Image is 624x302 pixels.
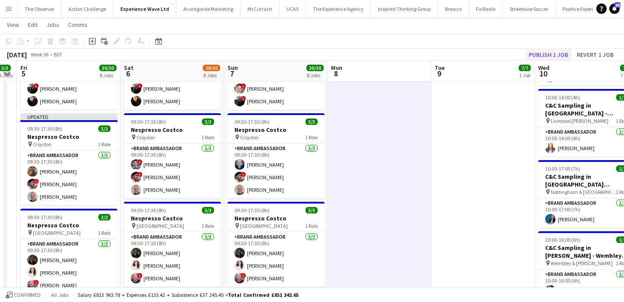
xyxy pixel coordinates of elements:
[20,113,117,120] div: Updated
[240,0,279,17] button: McCurrach
[124,64,133,72] span: Sat
[34,83,39,89] span: !
[27,125,62,132] span: 09:30-17:30 (8h)
[124,113,221,198] app-job-card: 09:30-17:30 (8h)3/3Nespresso Costco Croydon1 RoleBrand Ambassador3/309:30-17:30 (8h)![PERSON_NAME...
[99,65,117,71] span: 30/30
[307,72,323,79] div: 8 Jobs
[525,49,572,60] button: Publish 1 job
[203,72,220,79] div: 8 Jobs
[124,55,221,110] app-card-role: Brand Ambassador3/309:30-17:30 (8h)![PERSON_NAME]![PERSON_NAME][PERSON_NAME]
[519,72,530,79] div: 1 Job
[136,223,184,229] span: [GEOGRAPHIC_DATA]
[331,64,342,72] span: Mon
[227,113,325,198] app-job-card: 09:30-17:30 (8h)3/3Nespresso Costco Croydon1 RoleBrand Ambassador3/309:30-17:30 (8h)[PERSON_NAME]...
[227,214,325,222] h3: Nespresso Costco
[469,0,503,17] button: Fix Radio
[98,125,110,132] span: 3/3
[20,221,117,229] h3: Nespresso Costco
[433,69,445,79] span: 9
[241,172,246,177] span: !
[551,118,608,124] span: Liverpool [PERSON_NAME]
[124,144,221,198] app-card-role: Brand Ambassador3/309:30-17:30 (8h)![PERSON_NAME]![PERSON_NAME][PERSON_NAME]
[7,50,27,59] div: [DATE]
[240,134,259,141] span: Croydon
[124,202,221,287] div: 09:30-17:30 (8h)3/3Nespresso Costco [GEOGRAPHIC_DATA]1 RoleBrand Ambassador3/309:30-17:30 (8h)[PE...
[201,223,214,229] span: 1 Role
[609,3,620,14] a: 88
[137,172,143,177] span: !
[545,94,580,101] span: 10:00-14:00 (4h)
[78,292,299,298] div: Salary £813 963.78 + Expenses £133.42 + Subsistence £37 245.45 =
[124,214,221,222] h3: Nespresso Costco
[114,0,176,17] button: Experience Wave Ltd
[537,69,549,79] span: 10
[27,214,62,220] span: 09:30-17:30 (8h)
[202,118,214,125] span: 3/3
[20,113,117,205] app-job-card: Updated09:30-17:30 (8h)3/3Nespresso Costco Croydon1 RoleBrand Ambassador3/309:30-17:30 (8h)[PERSO...
[573,49,617,60] button: Revert 1 job
[34,280,39,285] span: !
[49,292,70,298] span: All jobs
[65,19,91,30] a: Comms
[14,292,41,298] span: Confirmed
[234,118,270,125] span: 09:30-17:30 (8h)
[46,21,59,29] span: Jobs
[28,21,38,29] span: Edit
[227,202,325,287] app-job-card: 09:30-17:30 (8h)3/3Nespresso Costco [GEOGRAPHIC_DATA]1 RoleBrand Ambassador3/309:30-17:30 (8h)[PE...
[124,126,221,134] h3: Nespresso Costco
[227,55,325,110] app-card-role: Brand Ambassador3/309:30-17:30 (8h)![PERSON_NAME]![PERSON_NAME]![PERSON_NAME]
[20,64,27,72] span: Fri
[62,0,114,17] button: Action Challenge
[54,51,62,58] div: BST
[227,232,325,287] app-card-role: Brand Ambassador3/309:30-17:30 (8h)[PERSON_NAME][PERSON_NAME]![PERSON_NAME]
[19,69,27,79] span: 5
[371,0,438,17] button: Inspired Thinking Group
[202,207,214,213] span: 3/3
[545,236,580,243] span: 10:00-16:00 (6h)
[227,64,238,72] span: Sun
[305,207,318,213] span: 3/3
[137,273,143,278] span: !
[18,0,62,17] button: The Observer
[20,209,117,294] app-job-card: 09:30-17:30 (8h)3/3Nespresso Costco [GEOGRAPHIC_DATA]1 RoleBrand Ambassador3/309:30-17:30 (8h)[PE...
[20,133,117,141] h3: Nespresso Costco
[3,19,23,30] a: View
[123,69,133,79] span: 6
[201,134,214,141] span: 1 Role
[20,151,117,205] app-card-role: Brand Ambassador3/309:30-17:30 (8h)[PERSON_NAME]![PERSON_NAME][PERSON_NAME]
[305,223,318,229] span: 1 Role
[227,144,325,198] app-card-role: Brand Ambassador3/309:30-17:30 (8h)[PERSON_NAME]![PERSON_NAME][PERSON_NAME]
[305,134,318,141] span: 1 Role
[24,19,41,30] a: Edit
[435,64,445,72] span: Tue
[137,83,143,89] span: !
[305,118,318,125] span: 3/3
[240,223,288,229] span: [GEOGRAPHIC_DATA]
[7,21,19,29] span: View
[538,64,549,72] span: Wed
[203,65,220,71] span: 29/30
[279,0,306,17] button: UCAS
[241,83,246,89] span: !
[98,230,110,236] span: 1 Role
[131,118,166,125] span: 09:30-17:30 (8h)
[137,159,143,164] span: !
[228,292,299,298] span: Total Confirmed £851 342.65
[551,260,613,266] span: Wembley & [PERSON_NAME]
[20,239,117,294] app-card-role: Brand Ambassador3/309:30-17:30 (8h)[PERSON_NAME][PERSON_NAME]![PERSON_NAME]
[503,0,556,17] button: Streetwise Soccer
[306,0,371,17] button: The Experience Agency
[438,0,469,17] button: Brewco
[330,69,342,79] span: 8
[29,51,50,58] span: Week 36
[68,21,88,29] span: Comms
[241,96,246,101] span: !
[306,65,324,71] span: 30/30
[131,207,166,213] span: 09:30-17:30 (8h)
[226,69,238,79] span: 7
[234,207,270,213] span: 09:30-17:30 (8h)
[227,126,325,134] h3: Nespresso Costco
